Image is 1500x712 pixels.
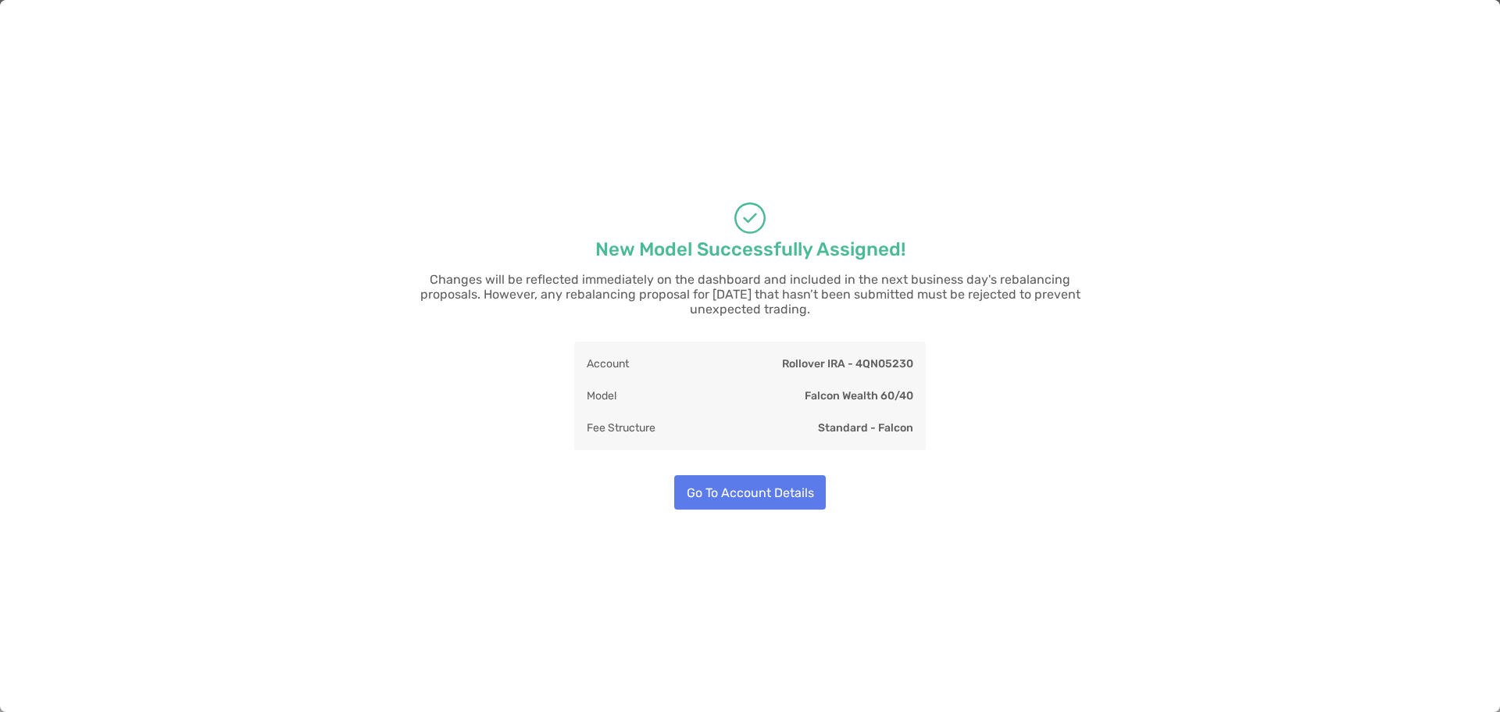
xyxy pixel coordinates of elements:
[782,354,913,374] p: Rollover IRA - 4QN05230
[587,418,655,438] p: Fee Structure
[818,418,913,438] p: Standard - Falcon
[587,386,616,406] p: Model
[674,475,826,510] button: Go To Account Details
[805,386,913,406] p: Falcon Wealth 60/40
[398,272,1102,317] p: Changes will be reflected immediately on the dashboard and included in the next business day's re...
[595,240,905,259] p: New Model Successfully Assigned!
[587,354,629,374] p: Account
